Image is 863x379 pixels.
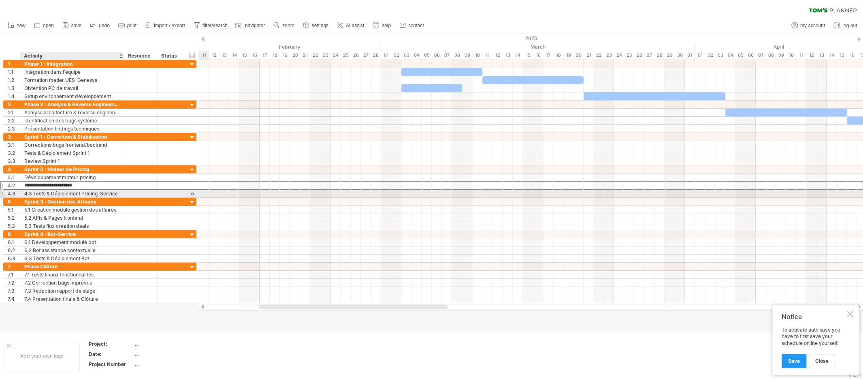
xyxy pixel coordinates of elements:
div: Formation métier UES-Genesys [24,76,120,84]
div: Saturday, 15 February 2025 [239,51,249,60]
div: Monday, 10 March 2025 [472,51,482,60]
div: 5.3 Tests flux création deals [24,222,120,230]
div: Obtention PC de travail [24,84,120,92]
div: 4.2 [8,182,20,189]
div: 5.1 Création module gestion des affaires [24,206,120,214]
div: Sprint 1 : Correction & Stabilisation [24,133,120,141]
div: Sprint 2 : Moteur de Pricing [24,165,120,173]
div: Sprint 3 : Gestion des Affaires [24,198,120,206]
div: Friday, 28 February 2025 [371,51,381,60]
div: Wednesday, 2 April 2025 [705,51,715,60]
span: AI assist [346,23,364,28]
div: 7.4 [8,295,20,303]
div: Monday, 17 March 2025 [543,51,553,60]
a: navigator [234,20,267,31]
div: Tuesday, 4 March 2025 [411,51,422,60]
div: 5.3 [8,222,20,230]
div: Wednesday, 26 February 2025 [351,51,361,60]
div: Tuesday, 8 April 2025 [766,51,776,60]
div: .... [135,351,203,358]
div: 3.1 [8,141,20,149]
div: Tuesday, 25 March 2025 [624,51,634,60]
div: 4.3 Tests & Déploiement Pricing-Service [24,190,120,197]
div: Monday, 3 March 2025 [401,51,411,60]
a: undo [88,20,112,31]
a: close [809,354,835,368]
span: close [815,358,829,364]
div: Saturday, 22 March 2025 [594,51,604,60]
div: .... [135,340,203,347]
div: 2 [8,101,20,108]
div: Thursday, 10 April 2025 [786,51,796,60]
div: 1.2 [8,76,20,84]
div: Saturday, 1 March 2025 [381,51,391,60]
div: Project: [89,340,133,347]
a: help [371,20,393,31]
div: Phase 2 : Analyse & Reverse Engineering [24,101,120,108]
a: settings [301,20,331,31]
span: filter/search [202,23,228,28]
div: Wednesday, 5 March 2025 [422,51,432,60]
div: Wednesday, 19 February 2025 [280,51,290,60]
div: Tuesday, 18 February 2025 [270,51,280,60]
div: Setup environnement développement [24,92,120,100]
a: Save [782,354,806,368]
div: Intégration dans l'équipe [24,68,120,76]
a: my account [789,20,827,31]
span: undo [99,23,110,28]
div: February 2025 [98,43,381,51]
div: Resource [128,52,153,60]
div: Saturday, 15 March 2025 [523,51,533,60]
div: 1.1 [8,68,20,76]
div: 7.4 Présentation finale & Clôture [24,295,120,303]
div: Friday, 14 February 2025 [229,51,239,60]
div: Wednesday, 16 April 2025 [847,51,857,60]
div: Tuesday, 15 April 2025 [837,51,847,60]
div: Status [161,52,179,60]
div: Monday, 14 April 2025 [827,51,837,60]
div: ​ [725,109,847,116]
a: open [32,20,56,31]
div: 1.4 [8,92,20,100]
span: open [43,23,54,28]
div: Friday, 4 April 2025 [725,51,735,60]
div: Saturday, 12 April 2025 [806,51,816,60]
span: new [17,23,26,28]
div: Sunday, 30 March 2025 [675,51,685,60]
div: Project Number [89,361,133,368]
a: print [116,20,139,31]
div: 5.2 APIs & Pages frontend [24,214,120,222]
div: 4.1 [8,173,20,181]
div: 5.2 [8,214,20,222]
div: 1.3 [8,84,20,92]
div: Monday, 17 February 2025 [260,51,270,60]
div: Activity [24,52,119,60]
div: Thursday, 20 March 2025 [573,51,584,60]
div: 7.1 [8,271,20,278]
div: Friday, 28 March 2025 [654,51,665,60]
div: Phase 1 : Intégration [24,60,120,68]
a: new [6,20,28,31]
div: Sunday, 23 March 2025 [604,51,614,60]
div: 7.2 [8,279,20,287]
span: navigator [245,23,265,28]
div: 7.3 Rédaction rapport de stage [24,287,120,295]
a: filter/search [192,20,230,31]
div: Notice [782,313,845,321]
div: 6.2 Bot assistance contextuelle [24,246,120,254]
div: Thursday, 27 March 2025 [644,51,654,60]
div: 1 [8,60,20,68]
div: Thursday, 27 February 2025 [361,51,371,60]
div: Thursday, 3 April 2025 [715,51,725,60]
div: Développement moteur pricing [24,173,120,181]
div: Tests & Déploiement Sprint 1 [24,149,120,157]
div: Saturday, 5 April 2025 [735,51,746,60]
div: 4 [8,165,20,173]
div: Review Sprint 1 [24,157,120,165]
div: Monday, 24 March 2025 [614,51,624,60]
div: 4.3 [8,190,20,197]
div: ​ [482,76,584,84]
span: help [381,23,391,28]
div: 7.1 Tests finaux fonctionnalités [24,271,120,278]
div: Tuesday, 18 March 2025 [553,51,563,60]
